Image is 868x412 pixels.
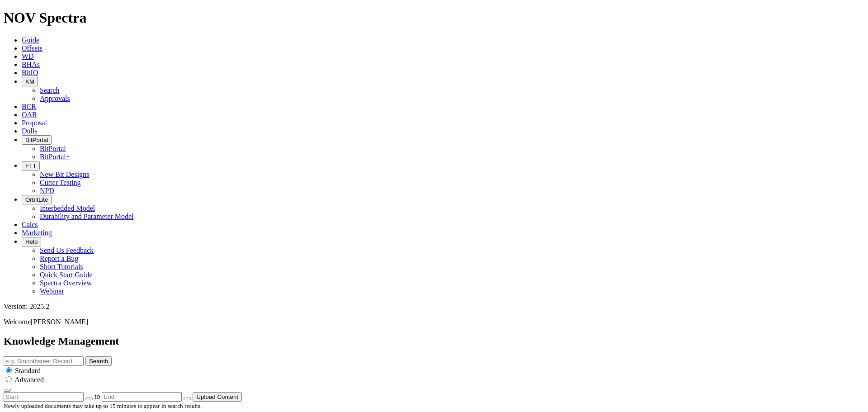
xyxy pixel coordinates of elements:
[4,9,864,26] h1: NOV Spectra
[22,44,42,52] a: Offsets
[94,393,100,400] span: to
[25,238,38,245] span: Help
[40,246,94,254] a: Send Us Feedback
[4,392,84,402] input: Start
[22,69,38,76] a: BitIQ
[22,36,39,44] a: Guide
[22,77,38,86] button: KM
[22,111,37,118] a: OAR
[22,161,40,170] button: FTT
[25,137,48,143] span: BitPortal
[22,103,36,110] a: BCR
[40,145,66,152] a: BitPortal
[25,162,36,169] span: FTT
[40,263,83,270] a: Short Tutorials
[40,271,92,279] a: Quick Start Guide
[22,52,34,60] a: WD
[40,187,54,194] a: NPD
[15,367,41,374] span: Standard
[4,403,202,409] small: Newly uploaded documents may take up to 15 minutes to appear in search results.
[31,318,88,326] span: [PERSON_NAME]
[40,86,60,94] a: Search
[40,170,89,178] a: New Bit Designs
[22,221,38,228] a: Calcs
[40,204,95,212] a: Interbedded Model
[40,179,81,186] a: Cutter Testing
[85,356,112,366] button: Search
[102,392,182,402] input: End
[40,213,134,220] a: Durability and Parameter Model
[22,135,52,145] button: BitPortal
[22,229,52,237] a: Marketing
[4,303,864,311] div: Version: 2025.2
[14,376,44,384] span: Advanced
[40,95,70,102] a: Approvals
[4,318,864,326] p: Welcome
[40,255,78,262] a: Report a Bug
[40,153,70,161] a: BitPortal+
[4,356,84,366] input: e.g. Smoothsteer Record
[193,392,242,402] button: Upload Content
[22,237,41,246] button: Help
[40,279,92,287] a: Spectra Overview
[25,78,34,85] span: KM
[40,287,64,295] a: Webinar
[22,195,52,204] button: OrbitLite
[22,119,47,127] a: Proposal
[22,127,38,135] a: Dulls
[22,61,40,68] a: BHAs
[25,196,48,203] span: OrbitLite
[4,335,864,347] h2: Knowledge Management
